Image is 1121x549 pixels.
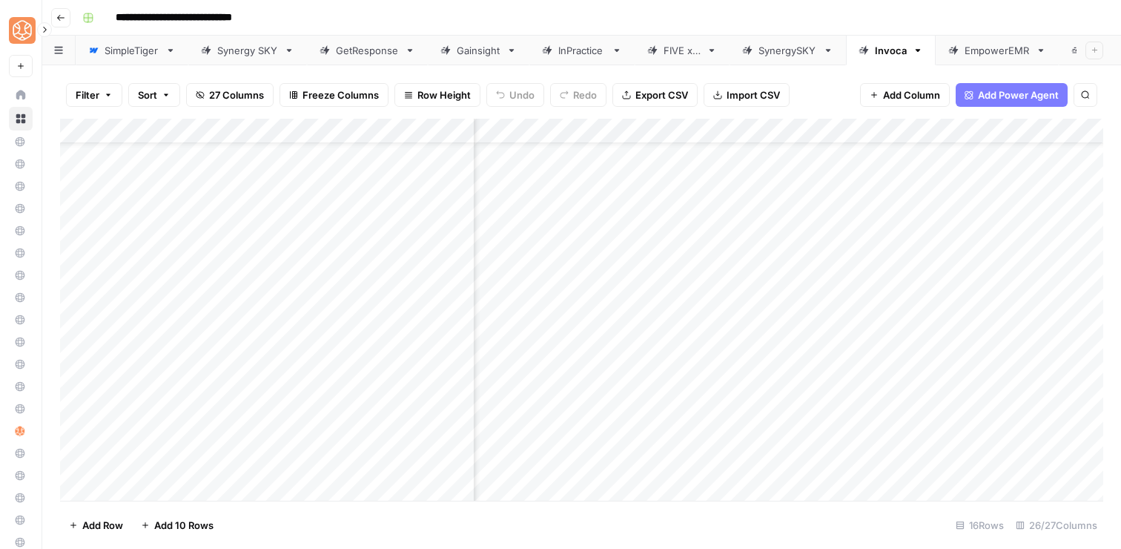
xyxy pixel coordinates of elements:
button: Add Row [60,513,132,537]
span: Undo [509,88,535,102]
span: Redo [573,88,597,102]
button: Add Column [860,83,950,107]
a: Synergy SKY [188,36,307,65]
a: SynergySKY [730,36,846,65]
div: SimpleTiger [105,43,159,58]
a: SimpleTiger [76,36,188,65]
a: InPractice [529,36,635,65]
button: Import CSV [704,83,790,107]
span: Row Height [417,88,471,102]
a: Home [9,83,33,107]
div: SynergySKY [758,43,817,58]
a: GetResponse [307,36,428,65]
button: Row Height [394,83,480,107]
div: FIVE x 5 [664,43,701,58]
a: Gainsight [428,36,529,65]
button: Redo [550,83,606,107]
div: InPractice [558,43,606,58]
div: Invoca [875,43,907,58]
div: 16 Rows [950,513,1010,537]
div: Gainsight [457,43,500,58]
span: Add 10 Rows [154,518,214,533]
a: Browse [9,107,33,131]
span: Sort [138,88,157,102]
span: Export CSV [635,88,688,102]
button: Workspace: SimpleTiger [9,12,33,49]
span: Freeze Columns [302,88,379,102]
button: Add 10 Rows [132,513,222,537]
div: 26/27 Columns [1010,513,1103,537]
a: Invoca [846,36,936,65]
span: Add Row [82,518,123,533]
button: Undo [486,83,544,107]
button: 27 Columns [186,83,274,107]
img: hlg0wqi1id4i6sbxkcpd2tyblcaw [15,426,25,436]
span: Filter [76,88,99,102]
button: Sort [128,83,180,107]
div: GetResponse [336,43,399,58]
button: Freeze Columns [280,83,388,107]
a: EmpowerEMR [936,36,1059,65]
a: FIVE x 5 [635,36,730,65]
div: Synergy SKY [217,43,278,58]
button: Filter [66,83,122,107]
button: Export CSV [612,83,698,107]
div: EmpowerEMR [965,43,1030,58]
span: Import CSV [727,88,780,102]
button: Add Power Agent [956,83,1068,107]
span: 27 Columns [209,88,264,102]
span: Add Power Agent [978,88,1059,102]
span: Add Column [883,88,940,102]
img: SimpleTiger Logo [9,17,36,44]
